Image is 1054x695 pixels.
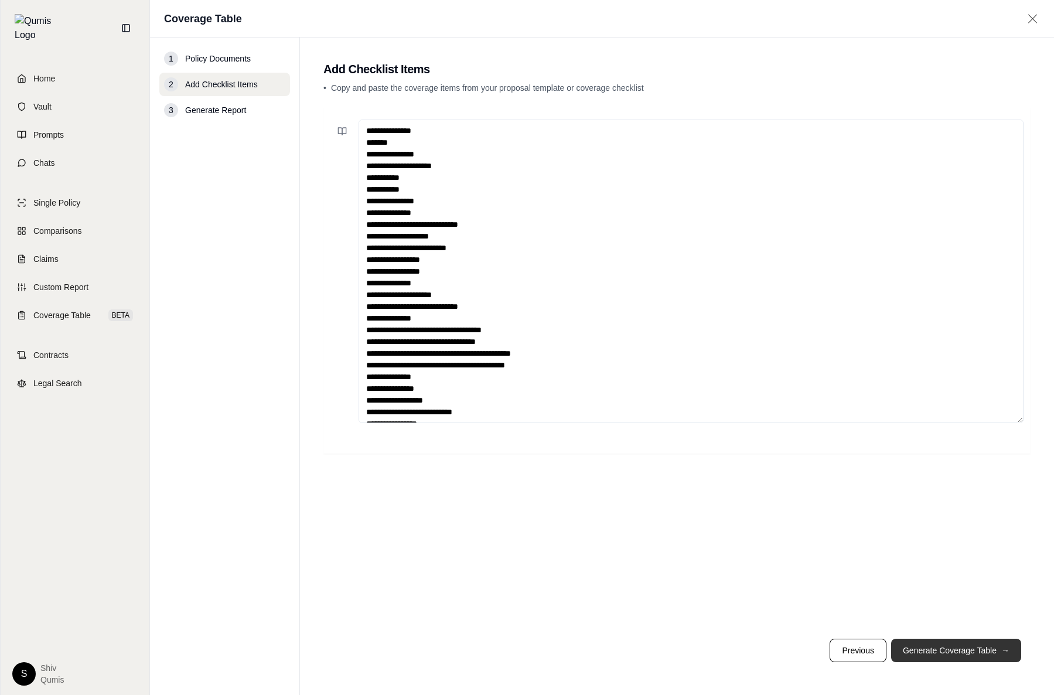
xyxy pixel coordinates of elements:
div: 2 [164,77,178,91]
span: BETA [108,309,133,321]
span: Legal Search [33,377,82,389]
a: Contracts [8,342,142,368]
a: Single Policy [8,190,142,216]
a: Comparisons [8,218,142,244]
a: Claims [8,246,142,272]
a: Custom Report [8,274,142,300]
span: Add Checklist Items [185,79,258,90]
a: Home [8,66,142,91]
span: Coverage Table [33,309,91,321]
span: Claims [33,253,59,265]
span: Shiv [40,662,64,674]
div: S [12,662,36,686]
span: Single Policy [33,197,80,209]
h1: Coverage Table [164,11,242,27]
span: • [323,83,326,93]
div: 1 [164,52,178,66]
span: → [1001,645,1009,656]
a: Prompts [8,122,142,148]
a: Chats [8,150,142,176]
span: Comparisons [33,225,81,237]
a: Coverage TableBETA [8,302,142,328]
h2: Add Checklist Items [323,61,1031,77]
button: Collapse sidebar [117,19,135,38]
span: Prompts [33,129,64,141]
span: Vault [33,101,52,113]
a: Legal Search [8,370,142,396]
div: 3 [164,103,178,117]
button: Previous [830,639,886,662]
a: Vault [8,94,142,120]
span: Copy and paste the coverage items from your proposal template or coverage checklist [331,83,644,93]
span: Generate Report [185,104,246,116]
span: Contracts [33,349,69,361]
button: Generate Coverage Table→ [891,639,1021,662]
span: Chats [33,157,55,169]
span: Policy Documents [185,53,251,64]
img: Qumis Logo [15,14,59,42]
span: Qumis [40,674,64,686]
span: Custom Report [33,281,88,293]
span: Home [33,73,55,84]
